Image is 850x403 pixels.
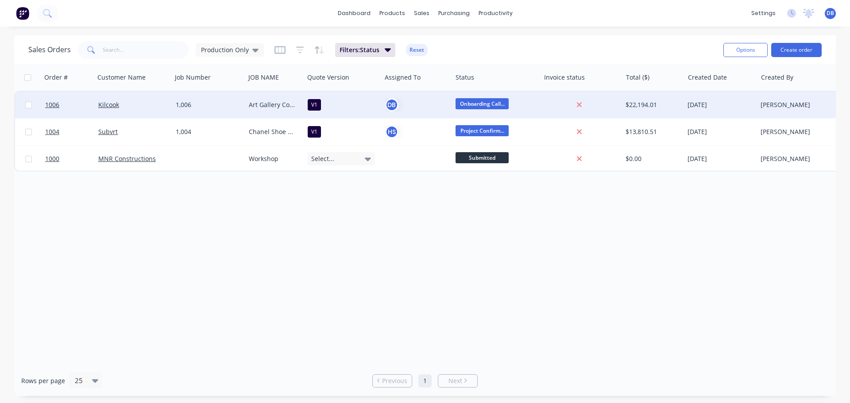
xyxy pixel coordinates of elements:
div: 1,006 [176,100,239,109]
button: Filters:Status [335,43,395,57]
a: 1004 [45,119,98,145]
span: DB [827,9,834,17]
span: Production Only [201,45,249,54]
button: Create order [771,43,822,57]
a: Page 1 is your current page [418,374,432,388]
button: DB [385,98,398,111]
div: productivity [474,7,517,20]
button: HS [385,125,398,138]
span: Submitted [456,152,509,163]
ul: Pagination [369,374,481,388]
div: Assigned To [385,73,421,82]
span: Rows per page [21,376,65,385]
div: [DATE] [688,100,753,109]
div: purchasing [434,7,474,20]
div: Invoice status [544,73,585,82]
span: 1004 [45,127,59,136]
img: Factory [16,7,29,20]
a: Previous page [373,376,412,385]
span: Project Confirm... [456,125,509,136]
div: Art Gallery Construction items [249,100,298,109]
div: Quote Version [307,73,349,82]
div: JOB NAME [248,73,279,82]
a: Next page [438,376,477,385]
div: [DATE] [688,127,753,136]
a: dashboard [333,7,375,20]
div: 1,004 [176,127,239,136]
div: Chanel Shoe Modules [249,127,298,136]
div: V1 [308,126,321,138]
div: [DATE] [688,154,753,163]
div: Customer Name [97,73,146,82]
button: Reset [406,44,428,56]
a: MNR Constructions [98,154,156,163]
a: 1000 [45,146,98,172]
div: sales [410,7,434,20]
div: Created Date [688,73,727,82]
a: 1006 [45,92,98,118]
a: Subvrt [98,127,118,136]
h1: Sales Orders [28,46,71,54]
span: Onboarding Call... [456,98,509,109]
button: Options [723,43,768,57]
div: $0.00 [626,154,677,163]
div: Created By [761,73,793,82]
span: Select... [311,154,334,163]
a: Kilcook [98,100,119,109]
div: products [375,7,410,20]
div: Status [456,73,474,82]
span: Previous [382,376,407,385]
div: Workshop [249,154,298,163]
div: V1 [308,99,321,111]
div: Order # [44,73,68,82]
div: $22,194.01 [626,100,677,109]
div: $13,810.51 [626,127,677,136]
span: Filters: Status [340,46,379,54]
span: 1000 [45,154,59,163]
span: 1006 [45,100,59,109]
div: Job Number [175,73,211,82]
span: Next [448,376,462,385]
div: settings [747,7,780,20]
div: Total ($) [626,73,649,82]
input: Search... [103,41,189,59]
